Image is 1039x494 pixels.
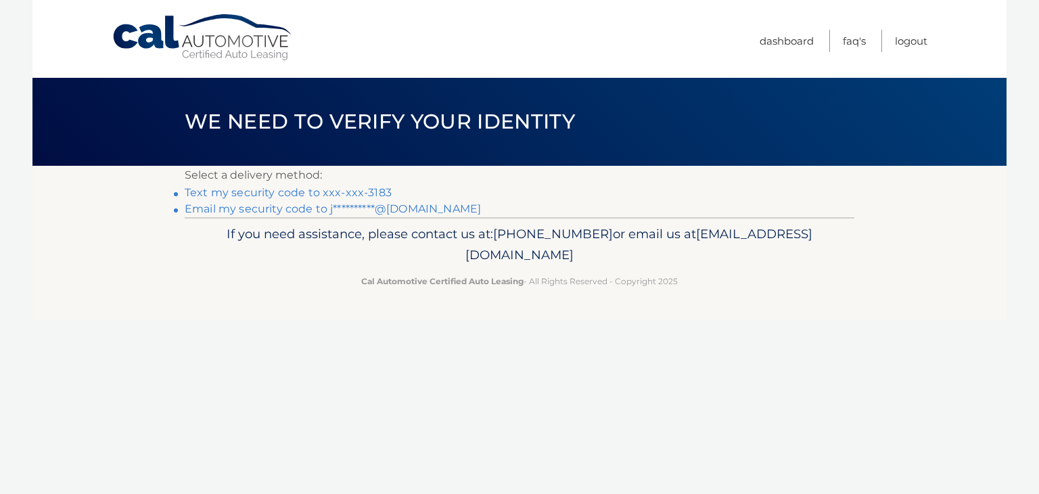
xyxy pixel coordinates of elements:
[112,14,294,62] a: Cal Automotive
[185,166,854,185] p: Select a delivery method:
[185,202,481,215] a: Email my security code to j**********@[DOMAIN_NAME]
[843,30,866,52] a: FAQ's
[760,30,814,52] a: Dashboard
[185,186,392,199] a: Text my security code to xxx-xxx-3183
[361,276,524,286] strong: Cal Automotive Certified Auto Leasing
[493,226,613,242] span: [PHONE_NUMBER]
[895,30,927,52] a: Logout
[193,223,846,267] p: If you need assistance, please contact us at: or email us at
[193,274,846,288] p: - All Rights Reserved - Copyright 2025
[185,109,575,134] span: We need to verify your identity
